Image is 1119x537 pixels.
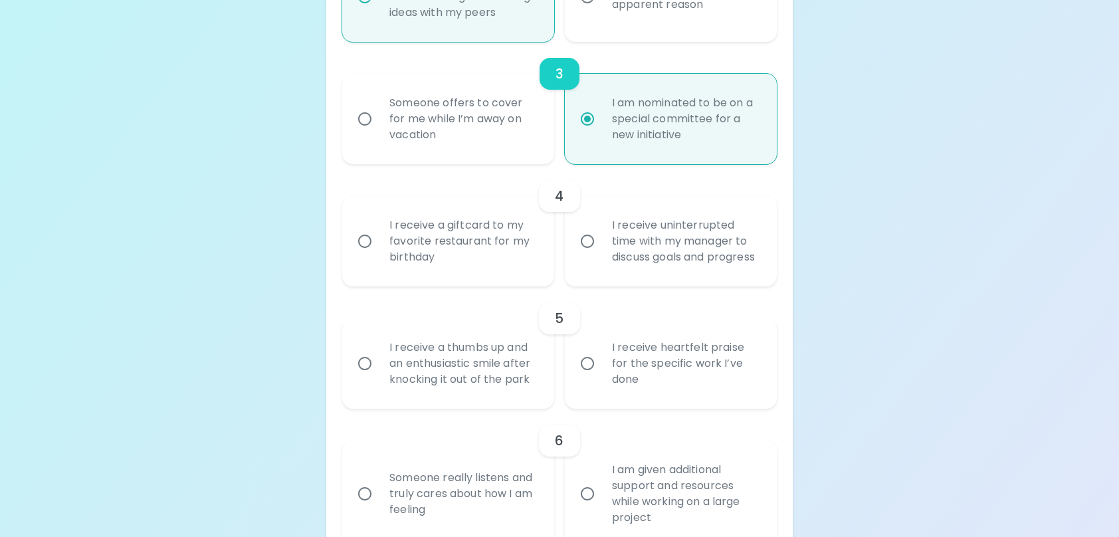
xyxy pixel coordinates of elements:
div: I receive uninterrupted time with my manager to discuss goals and progress [601,201,769,281]
div: choice-group-check [342,42,777,164]
div: choice-group-check [342,164,777,286]
div: I receive heartfelt praise for the specific work I’ve done [601,324,769,403]
h6: 6 [555,430,563,451]
div: Someone really listens and truly cares about how I am feeling [379,454,547,534]
h6: 4 [555,185,563,207]
h6: 5 [555,308,563,329]
div: I receive a giftcard to my favorite restaurant for my birthday [379,201,547,281]
div: choice-group-check [342,286,777,409]
div: I am nominated to be on a special committee for a new initiative [601,79,769,159]
h6: 3 [556,63,563,84]
div: Someone offers to cover for me while I’m away on vacation [379,79,547,159]
div: I receive a thumbs up and an enthusiastic smile after knocking it out of the park [379,324,547,403]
